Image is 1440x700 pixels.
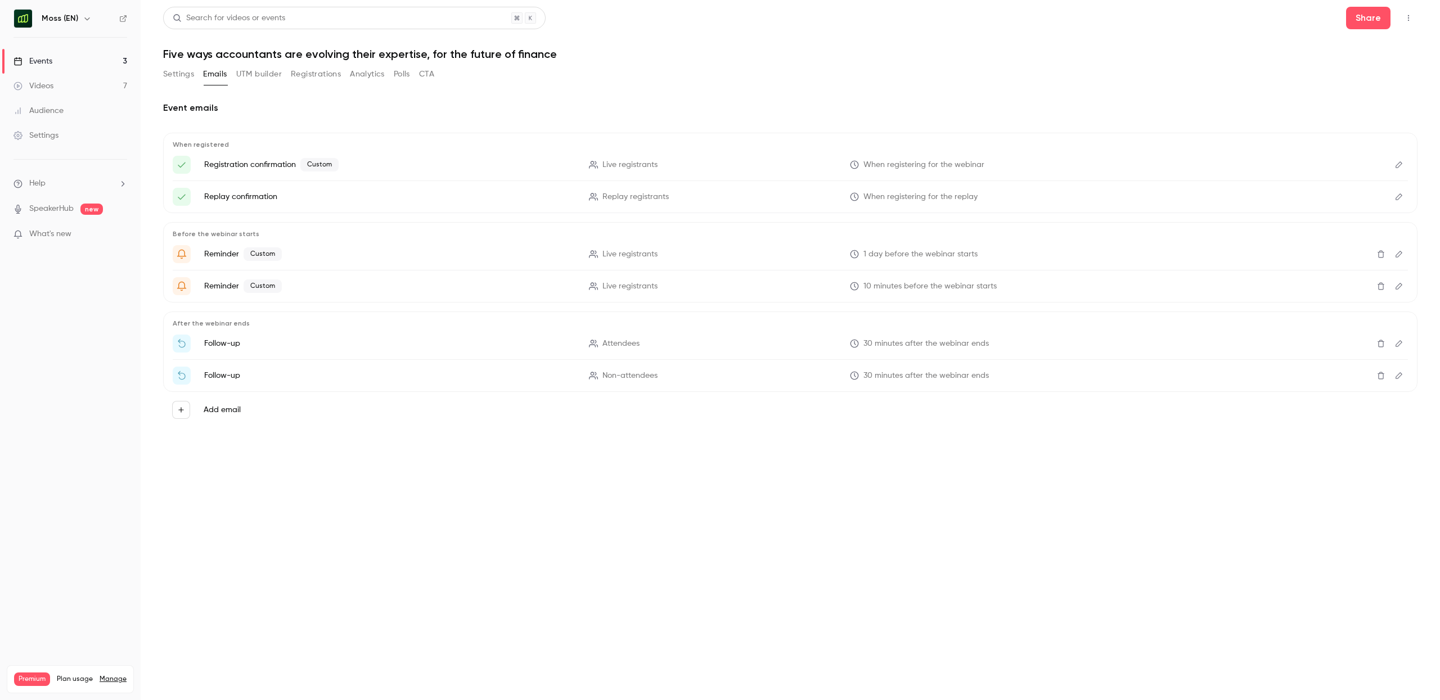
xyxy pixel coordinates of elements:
span: Premium [14,672,50,686]
button: Emails [203,65,227,83]
span: What's new [29,228,71,240]
h1: Five ways accountants are evolving their expertise, for the future of finance [163,47,1417,61]
span: 10 minutes before the webinar starts [863,281,997,292]
button: Edit [1390,188,1408,206]
div: Settings [13,130,58,141]
p: Before the webinar starts [173,229,1408,238]
p: Follow-up [204,370,575,381]
iframe: Noticeable Trigger [114,229,127,240]
span: When registering for the webinar [863,159,984,171]
button: Polls [394,65,410,83]
span: Replay registrants [602,191,669,203]
p: Follow-up [204,338,575,349]
button: Settings [163,65,194,83]
div: Search for videos or events [173,12,285,24]
button: Delete [1372,245,1390,263]
span: When registering for the replay [863,191,978,203]
button: Analytics [350,65,385,83]
span: Attendees [602,338,640,350]
li: Here's your access link to {{ event_name }}! [173,188,1408,206]
span: Custom [244,279,282,293]
button: Delete [1372,367,1390,385]
h2: Event emails [163,101,1417,115]
button: UTM builder [236,65,282,83]
li: Thanks for attending {{ event_name }} [173,335,1408,353]
div: Audience [13,105,64,116]
a: Manage [100,675,127,684]
span: Help [29,178,46,189]
span: Non-attendees [602,370,658,382]
span: Live registrants [602,249,658,260]
p: Replay confirmation [204,191,575,202]
li: 5 ways accountants are evolving: Event goes live tomorrow [173,245,1408,263]
p: Registration confirmation [204,158,575,171]
span: Custom [244,247,282,261]
img: Moss (EN) [14,10,32,28]
li: Showtime: “5 ways accountants are evolving” is about to go live [173,277,1408,295]
p: After the webinar ends [173,319,1408,328]
span: Custom [300,158,339,171]
span: Plan usage [57,675,93,684]
button: Delete [1372,335,1390,353]
li: You’re in!: Five ways accountants are evolving their expertise [173,156,1408,174]
div: Videos [13,80,53,92]
li: help-dropdown-opener [13,178,127,189]
button: Delete [1372,277,1390,295]
label: Add email [204,404,241,416]
p: Reminder [204,279,575,293]
span: 30 minutes after the webinar ends [863,338,989,350]
a: SpeakerHub [29,203,74,215]
li: Watch the replay of {{ event_name }} [173,367,1408,385]
span: new [80,204,103,215]
button: CTA [419,65,434,83]
span: Live registrants [602,159,658,171]
p: When registered [173,140,1408,149]
span: 1 day before the webinar starts [863,249,978,260]
button: Edit [1390,156,1408,174]
button: Registrations [291,65,341,83]
button: Share [1346,7,1390,29]
span: 30 minutes after the webinar ends [863,370,989,382]
span: Live registrants [602,281,658,292]
p: Reminder [204,247,575,261]
button: Edit [1390,335,1408,353]
button: Edit [1390,245,1408,263]
h6: Moss (EN) [42,13,78,24]
button: Edit [1390,367,1408,385]
button: Edit [1390,277,1408,295]
div: Events [13,56,52,67]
